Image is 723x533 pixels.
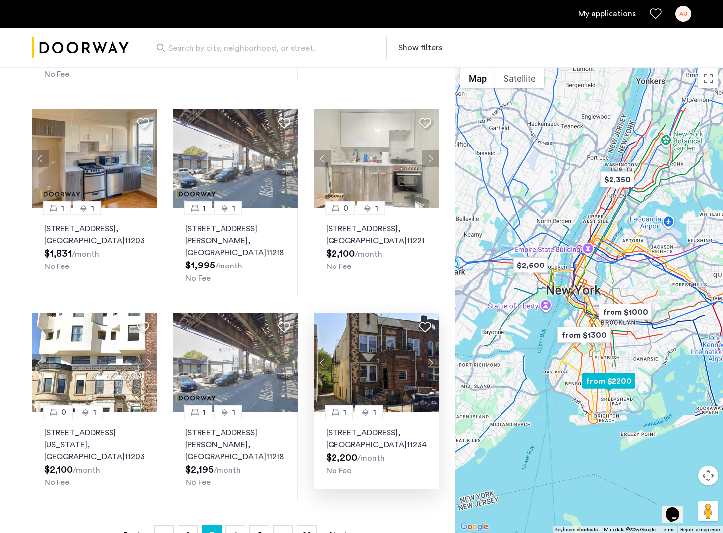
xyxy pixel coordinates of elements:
[422,354,439,371] button: Next apartment
[343,202,348,214] span: 0
[578,8,636,20] a: My application
[698,466,718,485] button: Map camera controls
[173,208,298,297] a: 11[STREET_ADDRESS][PERSON_NAME], [GEOGRAPHIC_DATA]11218No Fee
[314,412,439,489] a: 11[STREET_ADDRESS], [GEOGRAPHIC_DATA]11234No Fee
[173,412,298,501] a: 11[STREET_ADDRESS][PERSON_NAME], [GEOGRAPHIC_DATA]11218No Fee
[326,427,427,451] p: [STREET_ADDRESS] 11234
[215,262,242,270] sub: /month
[173,109,298,208] img: 4f6b9112-ac7c-4443-895b-e950d3f5df76_638840653077337234.png
[32,208,157,285] a: 11[STREET_ADDRESS], [GEOGRAPHIC_DATA]11203No Fee
[185,274,211,282] span: No Fee
[61,202,64,214] span: 1
[44,427,145,463] p: [STREET_ADDRESS][US_STATE] 11203
[554,324,614,346] div: from $1300
[140,354,157,371] button: Next apartment
[495,68,544,88] button: Show satellite imagery
[44,263,69,270] span: No Fee
[185,427,286,463] p: [STREET_ADDRESS][PERSON_NAME] 11218
[44,479,69,486] span: No Fee
[698,68,718,88] button: Toggle fullscreen view
[326,223,427,247] p: [STREET_ADDRESS] 11221
[662,493,693,523] iframe: chat widget
[93,406,96,418] span: 1
[373,406,376,418] span: 1
[32,29,129,66] a: Cazamio logo
[343,406,346,418] span: 1
[326,467,351,475] span: No Fee
[61,406,66,418] span: 0
[326,249,355,259] span: $2,100
[595,301,656,323] div: from $1000
[32,412,157,501] a: 01[STREET_ADDRESS][US_STATE], [GEOGRAPHIC_DATA]11203No Fee
[44,249,72,259] span: $1,831
[675,6,691,22] div: AJ
[326,453,357,463] span: $2,200
[73,466,100,474] sub: /month
[680,526,720,533] a: Report a map error
[509,254,552,276] div: $2,600
[44,465,73,475] span: $2,100
[214,466,241,474] sub: /month
[44,223,145,247] p: [STREET_ADDRESS] 11203
[375,202,378,214] span: 1
[355,250,382,258] sub: /month
[458,520,491,533] img: Google
[314,150,331,167] button: Previous apartment
[168,42,359,54] span: Search by city, neighborhood, or street.
[185,261,215,270] span: $1,995
[232,202,235,214] span: 1
[185,479,211,486] span: No Fee
[555,526,598,533] button: Keyboard shortcuts
[314,208,439,285] a: 01[STREET_ADDRESS], [GEOGRAPHIC_DATA]11221No Fee
[32,354,49,371] button: Previous apartment
[185,465,214,475] span: $2,195
[32,313,157,412] img: 2016_638498892341577188.jpeg
[203,406,206,418] span: 1
[326,263,351,270] span: No Fee
[173,313,298,412] img: 4f6b9112-ac7c-4443-895b-e950d3f5df76_638840653077337234.png
[596,168,638,191] div: $2,350
[72,250,99,258] sub: /month
[44,70,69,78] span: No Fee
[314,354,331,371] button: Previous apartment
[422,150,439,167] button: Next apartment
[32,109,157,208] img: dc6efc1f-24ba-4395-9182-45437e21be9a_638882717570865720.jpeg
[314,109,439,208] img: 2012_638549392867461038.jpeg
[91,202,94,214] span: 1
[578,370,639,392] div: from $2200
[650,8,662,20] a: Favorites
[460,68,495,88] button: Show street map
[357,454,385,462] sub: /month
[458,520,491,533] a: Open this area in Google Maps (opens a new window)
[314,313,439,412] img: 2016_638484540295233130.jpeg
[185,223,286,259] p: [STREET_ADDRESS][PERSON_NAME] 11218
[149,36,387,59] input: Apartment Search
[32,150,49,167] button: Previous apartment
[140,150,157,167] button: Next apartment
[203,202,206,214] span: 1
[604,527,656,532] span: Map data ©2025 Google
[32,29,129,66] img: logo
[232,406,235,418] span: 1
[698,501,718,521] button: Drag Pegman onto the map to open Street View
[662,526,674,533] a: Terms
[398,42,442,53] button: Show or hide filters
